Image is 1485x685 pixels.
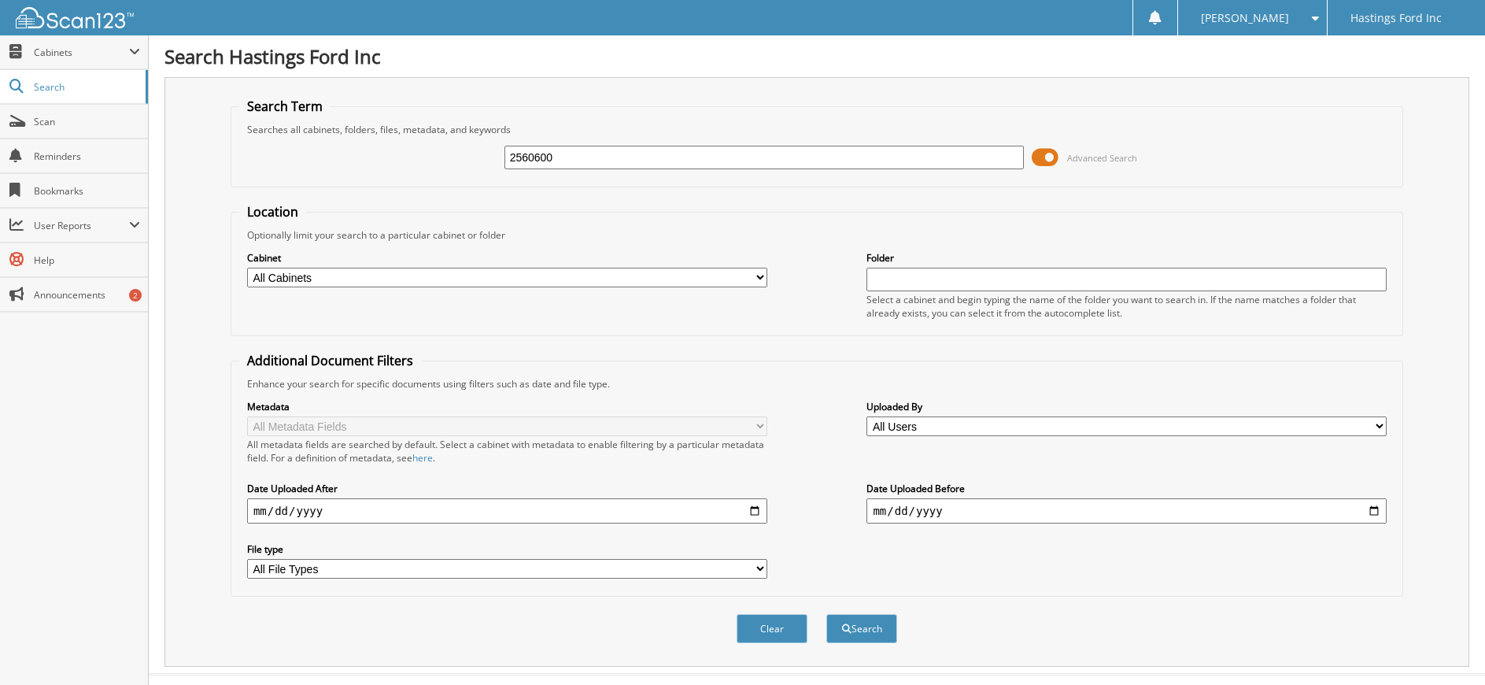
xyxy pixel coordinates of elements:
img: scan123-logo-white.svg [16,7,134,28]
div: Enhance your search for specific documents using filters such as date and file type. [239,377,1394,391]
label: Cabinet [247,251,767,265]
span: User Reports [34,219,129,232]
input: start [247,498,767,524]
label: File type [247,542,767,556]
iframe: Chat Widget [1406,609,1485,685]
button: Search [826,614,897,643]
input: end [866,498,1387,524]
button: Clear [737,614,807,643]
label: Date Uploaded Before [866,482,1387,495]
label: Date Uploaded After [247,482,767,495]
span: Reminders [34,150,140,163]
label: Uploaded By [866,400,1387,413]
span: Scan [34,115,140,128]
label: Metadata [247,400,767,413]
legend: Search Term [239,98,331,115]
h1: Search Hastings Ford Inc [164,43,1469,69]
span: Advanced Search [1067,152,1137,164]
span: Bookmarks [34,184,140,198]
div: Searches all cabinets, folders, files, metadata, and keywords [239,123,1394,136]
a: here [412,451,433,465]
span: Cabinets [34,46,129,59]
span: Search [34,80,138,94]
div: Optionally limit your search to a particular cabinet or folder [239,228,1394,242]
legend: Location [239,203,306,220]
div: Select a cabinet and begin typing the name of the folder you want to search in. If the name match... [866,293,1387,320]
span: Announcements [34,288,140,302]
label: Folder [866,251,1387,265]
div: All metadata fields are searched by default. Select a cabinet with metadata to enable filtering b... [247,438,767,465]
legend: Additional Document Filters [239,352,421,369]
span: Hastings Ford Inc [1350,13,1442,23]
span: Help [34,254,140,267]
span: [PERSON_NAME] [1201,13,1289,23]
div: 2 [129,289,142,302]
